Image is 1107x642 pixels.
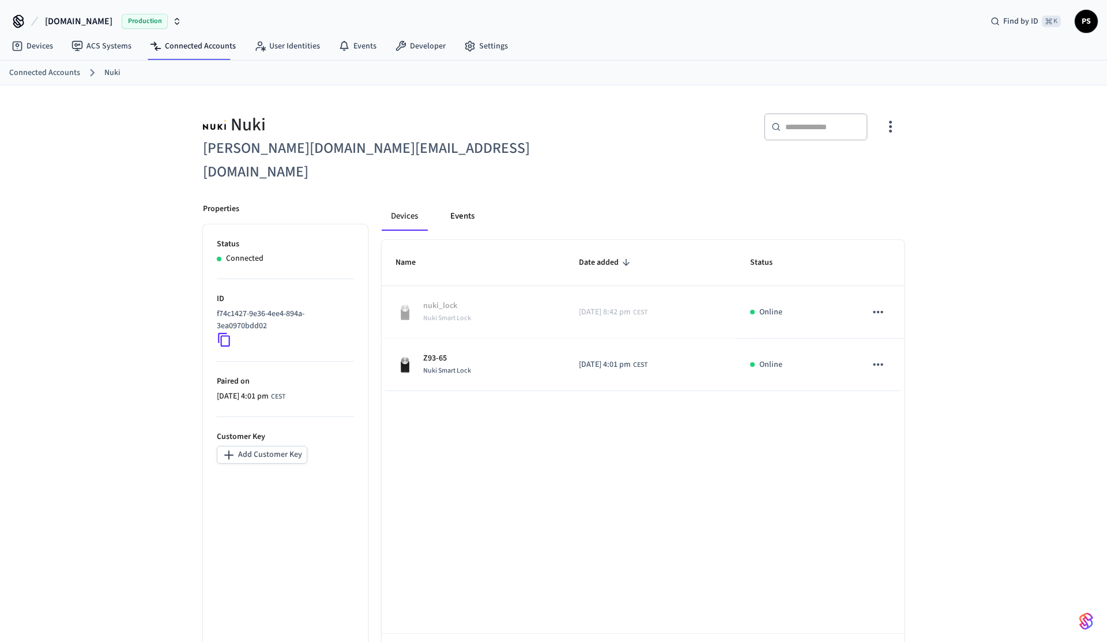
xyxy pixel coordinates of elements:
span: CEST [633,360,647,370]
span: Status [750,254,788,272]
div: Europe/Warsaw [217,391,285,403]
img: Nuki Smart Lock 3.0 Pro Black, Front [396,355,414,374]
p: ID [217,293,354,305]
span: [DOMAIN_NAME] [45,14,112,28]
span: PS [1076,11,1097,32]
span: [DATE] 4:01 pm [217,391,269,403]
a: Nuki [104,67,121,79]
span: CEST [271,392,285,402]
a: ACS Systems [62,36,141,57]
span: [DATE] 8:42 pm [579,306,631,318]
img: Nuki Smart Lock 3.0 Pro Black, Front [396,303,414,321]
div: Europe/Warsaw [579,359,647,371]
img: SeamLogoGradient.69752ec5.svg [1079,612,1093,630]
span: ⌘ K [1042,16,1061,27]
p: nuki_lock [423,300,471,312]
span: [DATE] 4:01 pm [579,359,631,371]
div: Find by ID⌘ K [981,11,1070,32]
a: User Identities [245,36,329,57]
p: Connected [226,253,263,265]
p: Properties [203,203,239,215]
a: Events [329,36,386,57]
a: Settings [455,36,517,57]
span: CEST [633,307,647,318]
p: Status [217,238,354,250]
div: Nuki [203,113,547,137]
a: Connected Accounts [141,36,245,57]
p: Online [759,359,782,371]
div: connected account tabs [382,203,904,231]
p: Paired on [217,376,354,388]
h6: [PERSON_NAME][DOMAIN_NAME][EMAIL_ADDRESS][DOMAIN_NAME] [203,137,547,184]
button: Events [441,203,484,231]
span: Nuki Smart Lock [423,366,471,376]
img: Nuki Logo, Square [203,113,226,137]
a: Devices [2,36,62,57]
p: Online [759,306,782,318]
span: Find by ID [1003,16,1038,27]
p: Z93-65 [423,352,471,365]
button: Add Customer Key [217,446,307,464]
a: Developer [386,36,455,57]
table: sticky table [382,240,904,392]
p: Customer Key [217,431,354,443]
button: PS [1075,10,1098,33]
div: Europe/Warsaw [579,306,647,318]
span: Name [396,254,431,272]
span: Date added [579,254,634,272]
span: Production [122,14,168,29]
span: Nuki Smart Lock [423,313,471,323]
p: f74c1427-9e36-4ee4-894a-3ea0970bdd02 [217,308,349,332]
button: Devices [382,203,427,231]
a: Connected Accounts [9,67,80,79]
